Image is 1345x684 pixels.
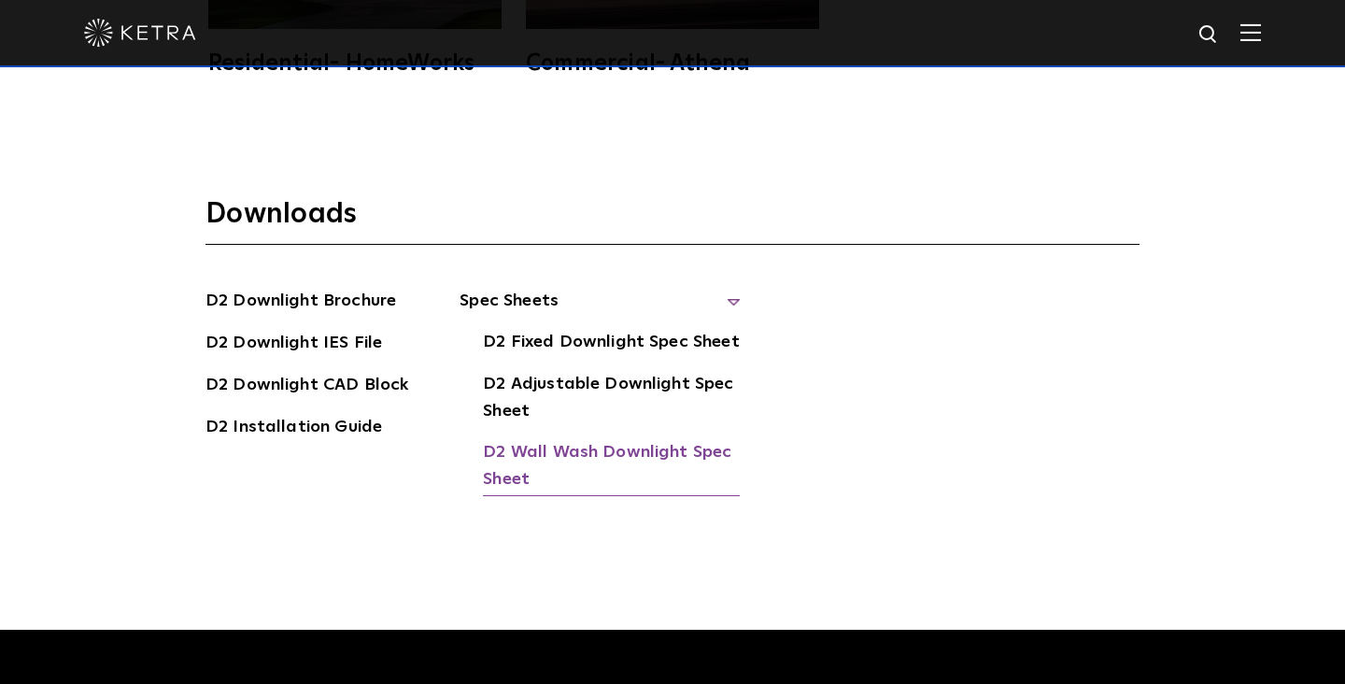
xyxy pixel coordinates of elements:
img: Hamburger%20Nav.svg [1240,23,1261,41]
a: D2 Installation Guide [205,414,382,444]
img: ketra-logo-2019-white [84,19,196,47]
span: Spec Sheets [460,288,740,329]
a: D2 Downlight Brochure [205,288,396,318]
a: D2 Downlight IES File [205,330,382,360]
a: D2 Adjustable Downlight Spec Sheet [483,371,740,428]
h3: Downloads [205,196,1140,245]
a: D2 Wall Wash Downlight Spec Sheet [483,439,740,496]
a: D2 Downlight CAD Block [205,372,408,402]
img: search icon [1197,23,1221,47]
a: D2 Fixed Downlight Spec Sheet [483,329,739,359]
